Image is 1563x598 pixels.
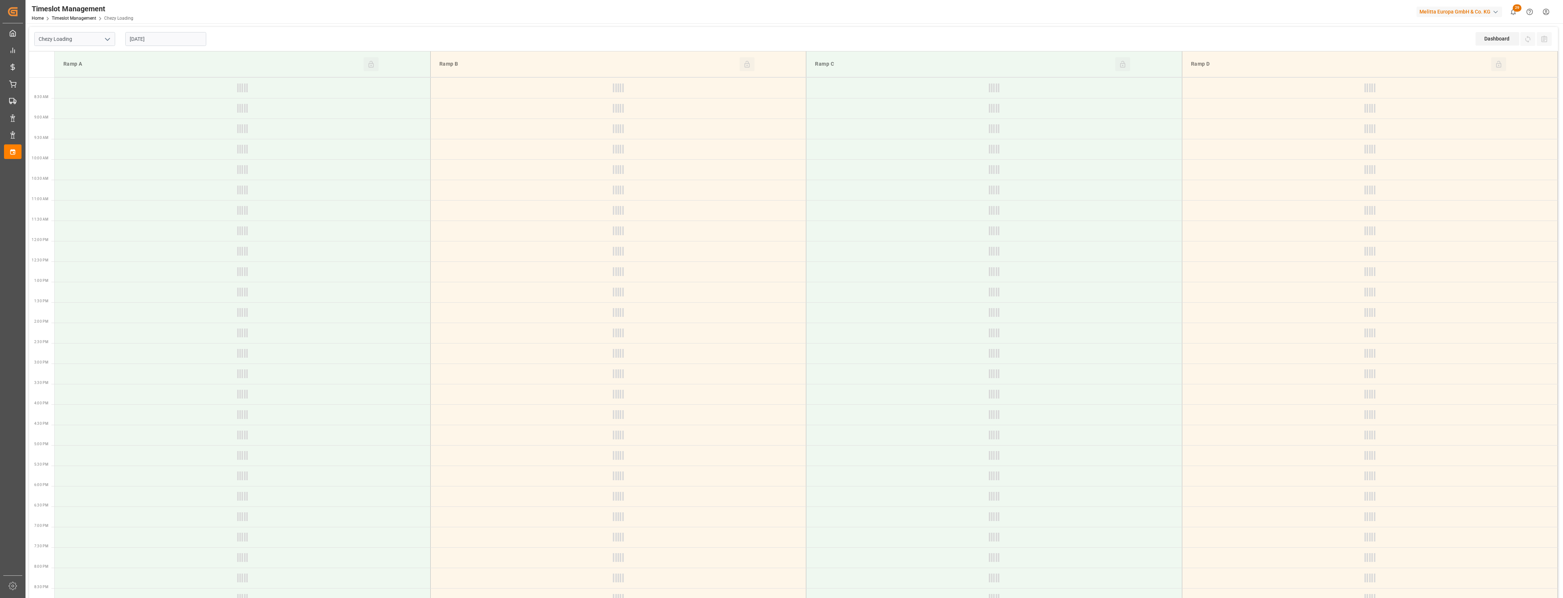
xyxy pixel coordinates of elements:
[34,442,48,446] span: 5:00 PM
[34,319,48,323] span: 2:00 PM
[34,544,48,548] span: 7:30 PM
[1476,32,1519,46] div: Dashboard
[125,32,206,46] input: DD-MM-YYYY
[1417,5,1505,19] button: Melitta Europa GmbH & Co. KG
[34,32,115,46] input: Type to search/select
[34,483,48,487] span: 6:00 PM
[1521,4,1538,20] button: Help Center
[102,34,113,45] button: open menu
[34,136,48,140] span: 9:30 AM
[34,524,48,528] span: 7:00 PM
[1188,57,1491,71] div: Ramp D
[34,585,48,589] span: 8:30 PM
[32,176,48,180] span: 10:30 AM
[34,401,48,405] span: 4:00 PM
[32,156,48,160] span: 10:00 AM
[34,564,48,568] span: 8:00 PM
[812,57,1115,71] div: Ramp C
[34,360,48,364] span: 3:00 PM
[32,197,48,201] span: 11:00 AM
[1505,4,1521,20] button: show 29 new notifications
[34,503,48,507] span: 6:30 PM
[34,381,48,385] span: 3:30 PM
[32,258,48,262] span: 12:30 PM
[1513,4,1521,12] span: 29
[34,115,48,119] span: 9:00 AM
[32,3,133,14] div: Timeslot Management
[34,340,48,344] span: 2:30 PM
[32,16,44,21] a: Home
[32,238,48,242] span: 12:00 PM
[60,57,364,71] div: Ramp A
[34,95,48,99] span: 8:30 AM
[34,462,48,466] span: 5:30 PM
[436,57,740,71] div: Ramp B
[52,16,96,21] a: Timeslot Management
[1417,7,1502,17] div: Melitta Europa GmbH & Co. KG
[34,422,48,426] span: 4:30 PM
[34,279,48,283] span: 1:00 PM
[32,217,48,221] span: 11:30 AM
[34,299,48,303] span: 1:30 PM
